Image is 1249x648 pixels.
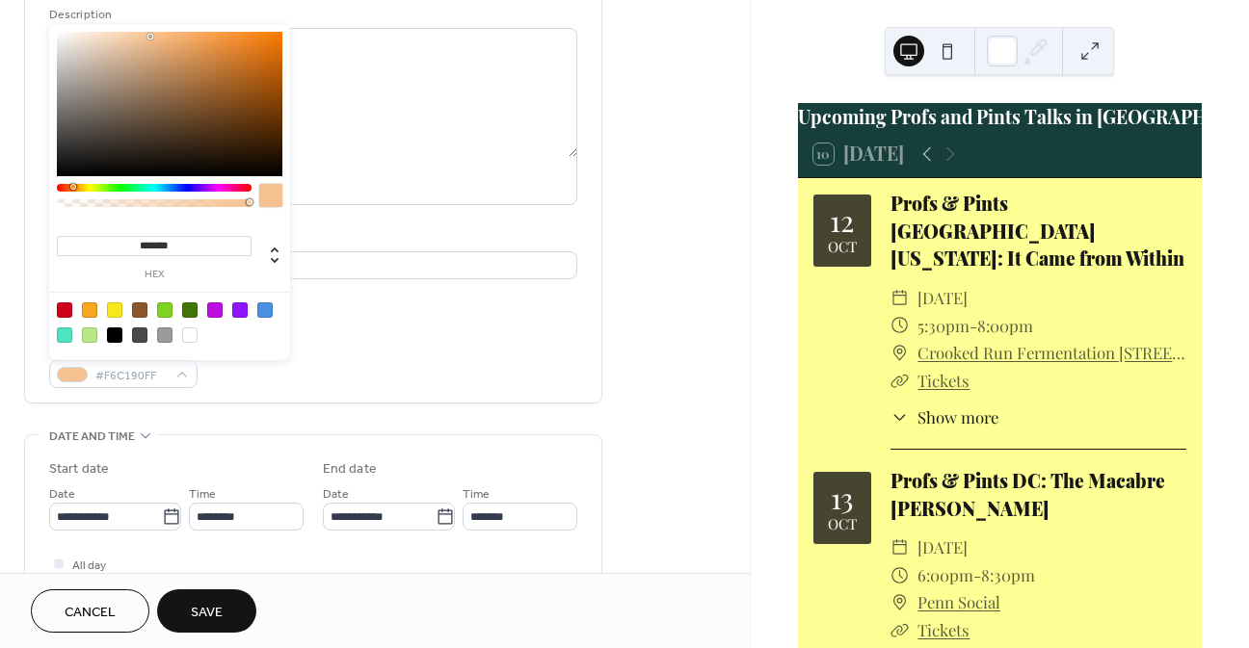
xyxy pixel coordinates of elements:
[917,339,1186,367] a: Crooked Run Fermentation [STREET_ADDRESS][PERSON_NAME][PERSON_NAME]
[49,228,573,248] div: Location
[232,302,248,318] div: #9013FE
[95,366,167,386] span: #F6C190FF
[57,302,72,318] div: #D0021B
[917,561,973,589] span: 6:00pm
[107,302,122,318] div: #F8E71C
[132,327,147,343] div: #4A4A4A
[72,556,106,576] span: All day
[890,191,1184,272] a: Profs & Pints [GEOGRAPHIC_DATA][US_STATE]: It Came from Within
[107,327,122,343] div: #000000
[191,603,223,623] span: Save
[890,588,909,616] div: ​
[828,517,857,531] div: Oct
[977,312,1033,340] span: 8:00pm
[798,103,1202,131] div: Upcoming Profs and Pints Talks in [GEOGRAPHIC_DATA][US_STATE]
[890,533,909,561] div: ​
[157,327,173,343] div: #9B9B9B
[49,5,573,25] div: Description
[917,370,970,391] a: Tickets
[463,484,490,505] span: Time
[890,468,1165,521] a: Profs & Pints DC: The Macabre [PERSON_NAME]
[917,588,1000,616] a: Penn Social
[828,240,857,254] div: Oct
[189,484,216,505] span: Time
[132,302,147,318] div: #8B572A
[917,312,970,340] span: 5:30pm
[157,589,256,633] button: Save
[890,561,909,589] div: ​
[830,206,854,235] div: 12
[890,405,999,429] button: ​Show more
[57,270,252,280] label: hex
[890,405,909,429] div: ​
[49,459,109,480] div: Start date
[65,603,116,623] span: Cancel
[182,327,198,343] div: #FFFFFF
[82,327,97,343] div: #B8E986
[31,589,149,633] button: Cancel
[981,561,1035,589] span: 8:30pm
[49,484,75,505] span: Date
[182,302,198,318] div: #417505
[890,339,909,367] div: ​
[917,619,970,640] a: Tickets
[323,459,377,480] div: End date
[890,312,909,340] div: ​
[970,312,977,340] span: -
[917,533,968,561] span: [DATE]
[917,284,968,312] span: [DATE]
[917,405,998,429] span: Show more
[157,302,173,318] div: #7ED321
[831,483,854,512] div: 13
[890,616,909,644] div: ​
[890,367,909,395] div: ​
[207,302,223,318] div: #BD10E0
[57,327,72,343] div: #50E3C2
[82,302,97,318] div: #F5A623
[323,484,349,505] span: Date
[973,561,981,589] span: -
[257,302,273,318] div: #4A90E2
[890,284,909,312] div: ​
[49,427,135,447] span: Date and time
